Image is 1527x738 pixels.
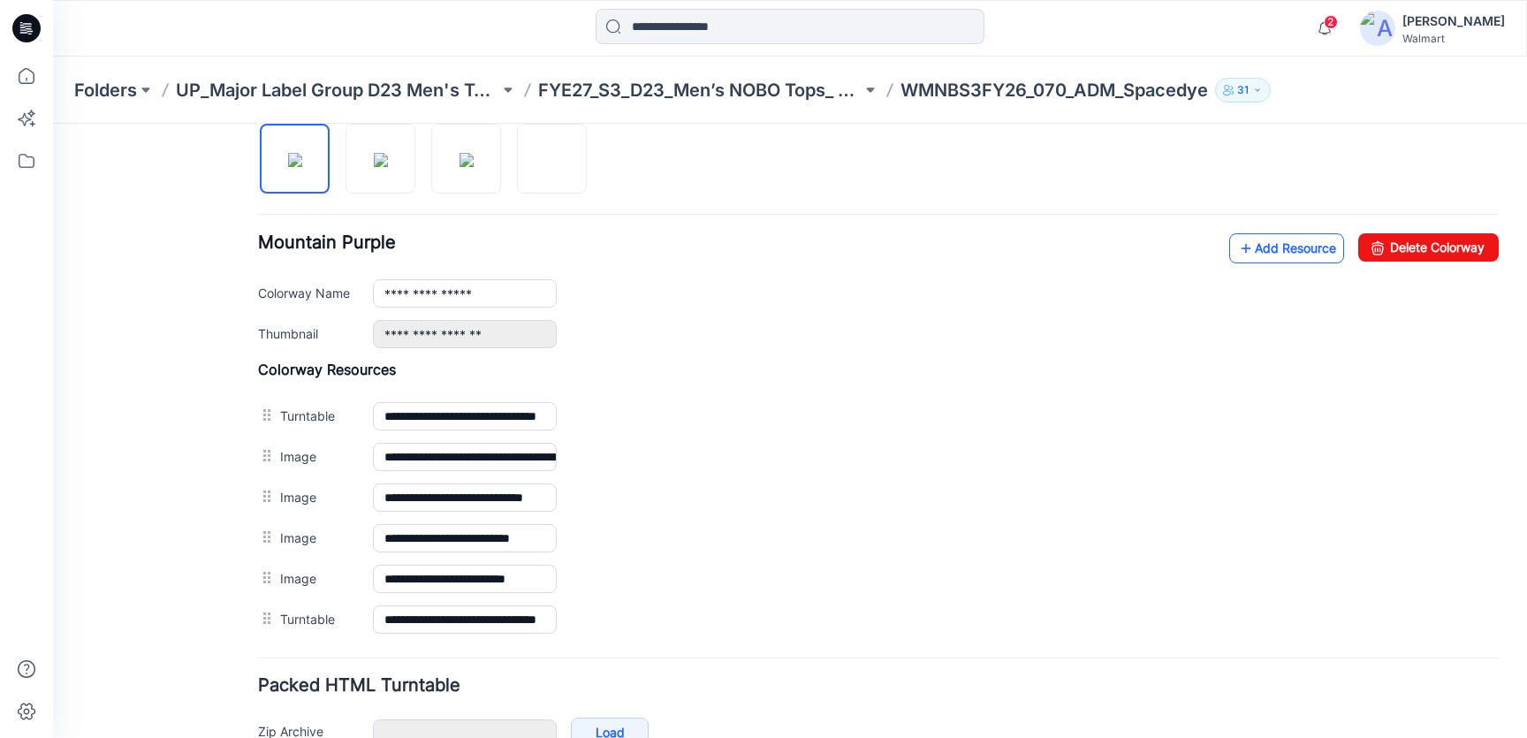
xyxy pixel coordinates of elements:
h4: Packed HTML Turntable [205,553,1446,570]
label: Image [227,323,302,342]
div: Walmart [1402,32,1505,45]
button: 31 [1215,78,1271,103]
label: Turntable [227,282,302,301]
h4: Colorway Resources [205,237,1446,255]
label: Image [227,404,302,423]
p: 31 [1237,80,1249,100]
label: Turntable [227,485,302,505]
iframe: edit-style [53,124,1527,738]
a: UP_Major Label Group D23 Men's Tops [176,78,499,103]
img: avatar [1360,11,1395,46]
label: Zip Archive [205,597,302,617]
label: Thumbnail [205,200,302,219]
label: Colorway Name [205,159,302,179]
label: Image [227,445,302,464]
span: 2 [1324,15,1338,29]
p: WMNBS3FY26_070_ADM_Spacedye [900,78,1208,103]
div: [PERSON_NAME] [1402,11,1505,32]
a: Load [518,594,596,624]
label: Image [227,363,302,383]
a: FYE27_S3_D23_Men’s NOBO Tops_ Major Label Group [538,78,862,103]
a: Folders [74,78,137,103]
